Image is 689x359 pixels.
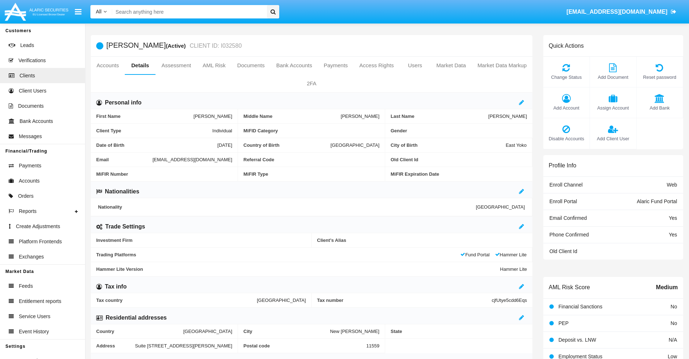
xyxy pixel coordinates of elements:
span: Gender [391,128,527,133]
a: AML Risk [197,57,231,74]
div: (Active) [166,42,188,50]
span: Yes [669,215,677,221]
img: Logo image [4,1,69,22]
span: City [243,329,330,334]
span: Add Client User [594,135,633,142]
h6: Profile Info [549,162,576,169]
span: Leads [20,42,34,49]
a: Access Rights [354,57,400,74]
span: [EMAIL_ADDRESS][DOMAIN_NAME] [566,9,667,15]
a: Payments [318,57,354,74]
span: Messages [19,133,42,140]
span: Medium [656,283,678,292]
span: Event History [19,328,49,336]
span: Add Account [547,104,586,111]
span: Country of Birth [243,142,331,148]
h6: Trade Settings [105,223,145,231]
span: Client Type [96,128,212,133]
span: New [PERSON_NAME] [330,329,379,334]
span: MiFIR Number [96,171,232,177]
span: Enroll Portal [549,198,577,204]
span: Middle Name [243,114,341,119]
span: Trading Platforms [96,252,460,257]
span: All [96,9,102,14]
span: Clients [20,72,35,80]
span: Enroll Channel [549,182,583,188]
h6: Nationalities [105,188,139,196]
span: Individual [212,128,232,133]
span: Client’s Alias [317,238,527,243]
span: Referral Code [243,157,379,162]
span: [PERSON_NAME] [193,114,232,119]
h6: Quick Actions [549,42,584,49]
span: 11559 [366,343,379,349]
span: Hammer Lite Version [96,266,500,272]
span: Accounts [19,177,40,185]
h6: AML Risk Score [549,284,590,291]
h5: [PERSON_NAME] [106,42,242,50]
span: Platform Frontends [19,238,62,245]
span: Deposit vs. LNW [558,337,596,343]
span: Email Confirmed [549,215,587,221]
span: City of Birth [391,142,506,148]
a: Market Data [430,57,472,74]
h6: Personal info [105,99,141,107]
span: Documents [18,102,44,110]
span: Old Client Id [391,157,527,162]
span: [DATE] [217,142,232,148]
span: Nationality [98,204,476,210]
span: Verifications [18,57,46,64]
a: Bank Accounts [271,57,318,74]
span: [PERSON_NAME] [341,114,379,119]
a: 2FA [91,75,532,92]
span: Service Users [19,313,50,320]
span: Entitlement reports [19,298,61,305]
h6: Tax info [105,283,127,291]
span: [GEOGRAPHIC_DATA] [476,204,525,210]
a: Documents [231,57,271,74]
span: Hammer Lite [500,266,527,272]
span: Hammer Lite [495,252,527,257]
input: Search [112,5,264,18]
span: Feeds [19,282,33,290]
span: Add Document [594,74,633,81]
span: PEP [558,320,569,326]
a: Accounts [91,57,125,74]
span: MiFID Category [243,128,379,133]
span: Suite [STREET_ADDRESS][PERSON_NAME] [135,343,232,349]
span: Last Name [391,114,488,119]
a: Assessment [156,57,197,74]
span: Create Adjustments [16,223,60,230]
span: Reset password [640,74,679,81]
span: N/A [669,337,677,343]
span: cjfUtye5cdd6Eqs [492,298,527,303]
span: No [671,320,677,326]
span: Tax number [317,298,492,303]
a: [EMAIL_ADDRESS][DOMAIN_NAME] [563,2,680,22]
span: Change Status [547,74,586,81]
span: Country [96,329,183,334]
span: State [391,329,527,334]
span: Bank Accounts [20,117,53,125]
span: [EMAIL_ADDRESS][DOMAIN_NAME] [153,157,232,162]
span: Client Users [19,87,46,95]
h6: Residential addresses [106,314,167,322]
span: Address [96,343,135,349]
span: MiFIR Type [243,171,379,177]
a: All [90,8,112,16]
span: Payments [19,162,41,170]
a: Market Data Markup [472,57,532,74]
a: Details [125,57,156,74]
span: First Name [96,114,193,119]
span: East Yoko [506,142,527,148]
span: Disable Accounts [547,135,586,142]
span: Email [96,157,153,162]
span: No [671,304,677,309]
small: CLIENT ID: I032580 [188,43,242,49]
span: [GEOGRAPHIC_DATA] [257,298,306,303]
span: Phone Confirmed [549,232,589,238]
span: Tax country [96,298,257,303]
span: Assign Account [594,104,633,111]
span: Date of Birth [96,142,217,148]
span: Alaric Fund Portal [637,198,677,204]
